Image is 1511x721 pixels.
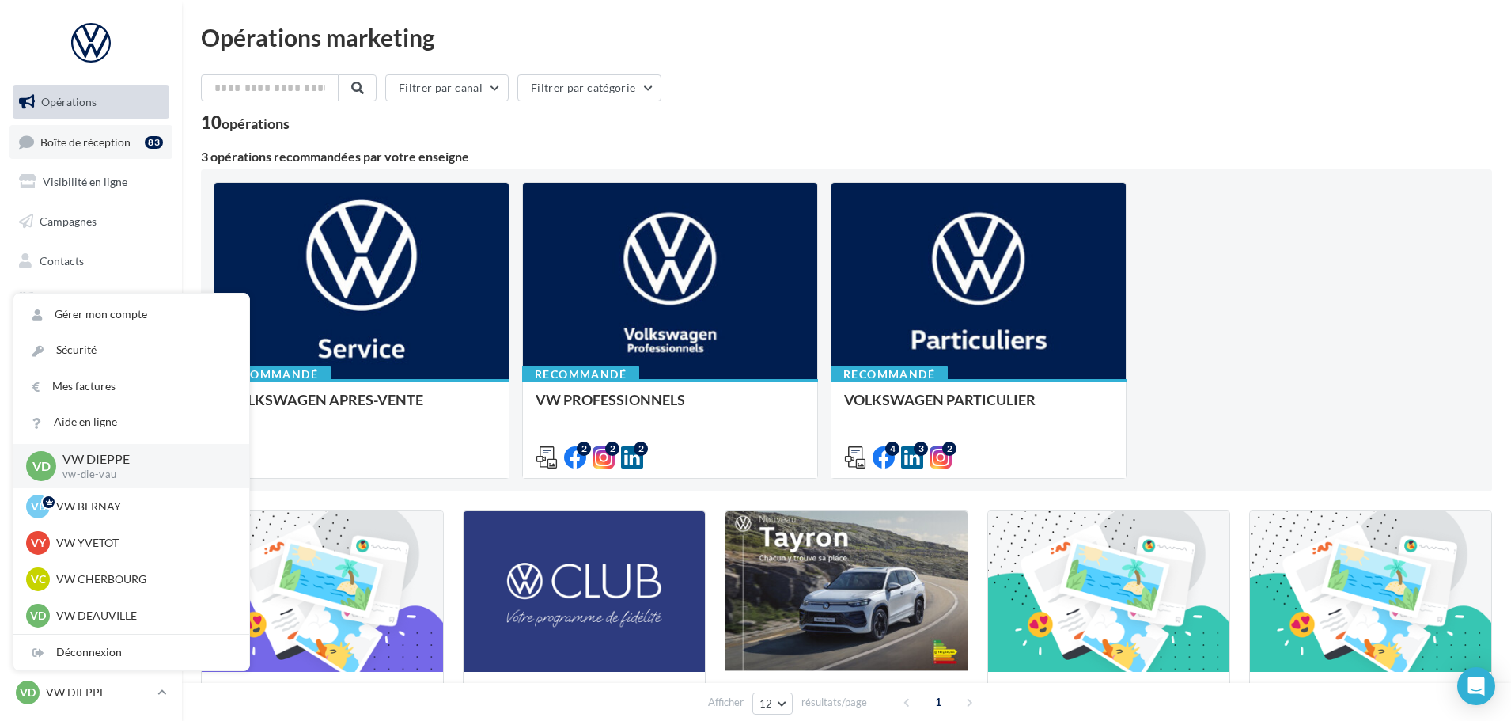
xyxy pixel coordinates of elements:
[56,535,230,551] p: VW YVETOT
[13,297,249,332] a: Gérer mon compte
[56,499,230,514] p: VW BERNAY
[41,95,97,108] span: Opérations
[9,165,172,199] a: Visibilité en ligne
[385,74,509,101] button: Filtrer par canal
[227,392,496,423] div: VOLKSWAGEN APRES-VENTE
[759,697,773,710] span: 12
[13,369,249,404] a: Mes factures
[214,366,331,383] div: Recommandé
[13,404,249,440] a: Aide en ligne
[46,685,151,700] p: VW DIEPPE
[9,125,172,159] a: Boîte de réception83
[9,323,172,356] a: Calendrier
[31,535,46,551] span: VY
[40,135,131,148] span: Boîte de réception
[926,689,951,715] span: 1
[62,468,224,482] p: vw-die-vau
[605,442,619,456] div: 2
[708,695,744,710] span: Afficher
[1457,667,1495,705] div: Open Intercom Messenger
[56,571,230,587] p: VW CHERBOURG
[9,283,172,317] a: Médiathèque
[145,136,163,149] div: 83
[222,116,290,131] div: opérations
[9,245,172,278] a: Contacts
[577,442,591,456] div: 2
[201,25,1492,49] div: Opérations marketing
[536,392,805,423] div: VW PROFESSIONNELS
[13,677,169,708] a: VD VW DIEPPE
[942,442,956,456] div: 2
[62,450,224,469] p: VW DIEPPE
[885,442,899,456] div: 4
[201,150,1492,163] div: 3 opérations recommandées par votre enseigne
[32,457,51,475] span: VD
[40,214,97,228] span: Campagnes
[9,362,172,409] a: PLV et print personnalisable
[831,366,948,383] div: Recommandé
[13,635,249,670] div: Déconnexion
[914,442,928,456] div: 3
[517,74,661,101] button: Filtrer par catégorie
[31,571,46,587] span: VC
[20,685,36,700] span: VD
[13,332,249,368] a: Sécurité
[43,175,127,188] span: Visibilité en ligne
[30,608,46,624] span: VD
[9,85,172,119] a: Opérations
[522,366,639,383] div: Recommandé
[31,499,46,514] span: VB
[201,114,290,131] div: 10
[634,442,648,456] div: 2
[56,608,230,624] p: VW DEAUVILLE
[9,415,172,461] a: Campagnes DataOnDemand
[9,205,172,238] a: Campagnes
[801,695,867,710] span: résultats/page
[40,253,84,267] span: Contacts
[752,693,793,715] button: 12
[844,392,1113,423] div: VOLKSWAGEN PARTICULIER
